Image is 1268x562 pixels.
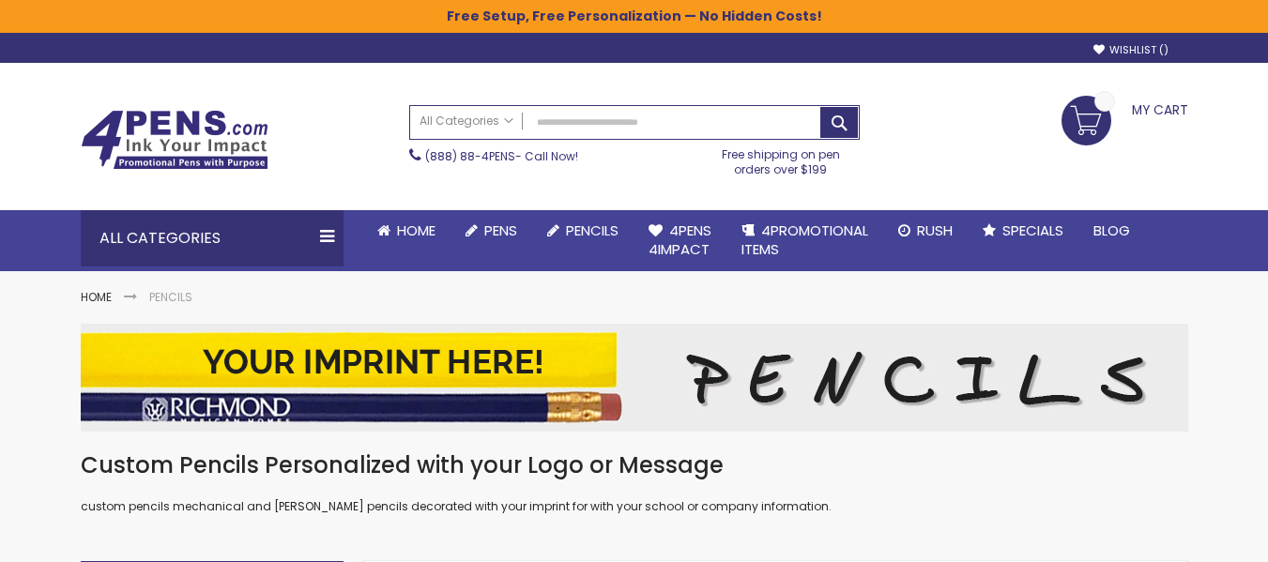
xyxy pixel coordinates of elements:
span: - Call Now! [425,148,578,164]
span: Rush [917,220,953,240]
a: Home [362,210,451,251]
strong: Pencils [149,289,192,305]
span: Home [397,220,435,240]
a: Blog [1078,210,1145,251]
span: Pens [484,220,517,240]
img: 4Pens Custom Pens and Promotional Products [81,110,268,170]
a: Pens [451,210,532,251]
span: All Categories [420,114,513,129]
a: Specials [968,210,1078,251]
a: Wishlist [1093,43,1169,57]
span: Pencils [566,220,619,240]
span: Specials [1002,220,1063,240]
a: All Categories [410,106,523,137]
div: All Categories [81,210,344,266]
a: Home [81,289,112,305]
a: 4PROMOTIONALITEMS [726,210,883,271]
img: Pencils [81,324,1188,432]
span: Blog [1093,220,1130,240]
h1: Custom Pencils Personalized with your Logo or Message [81,450,1188,480]
a: Pencils [532,210,634,251]
a: (888) 88-4PENS [425,148,515,164]
div: Free shipping on pen orders over $199 [702,140,860,177]
span: 4Pens 4impact [649,220,711,259]
span: 4PROMOTIONAL ITEMS [741,220,868,259]
a: 4Pens4impact [634,210,726,271]
div: custom pencils mechanical and [PERSON_NAME] pencils decorated with your imprint for with your sch... [81,450,1188,515]
a: Rush [883,210,968,251]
